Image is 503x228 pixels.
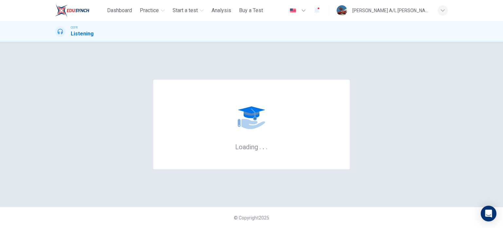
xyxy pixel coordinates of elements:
[104,5,135,16] button: Dashboard
[235,142,268,151] h6: Loading
[55,4,89,17] img: ELTC logo
[481,206,496,221] div: Open Intercom Messenger
[71,30,94,38] h1: Listening
[259,141,261,152] h6: .
[170,5,206,16] button: Start a test
[212,7,231,14] span: Analysis
[236,5,266,16] button: Buy a Test
[337,5,347,16] img: Profile picture
[352,7,430,14] div: [PERSON_NAME] A/L [PERSON_NAME]
[289,8,297,13] img: en
[209,5,234,16] button: Analysis
[55,4,104,17] a: ELTC logo
[239,7,263,14] span: Buy a Test
[262,141,265,152] h6: .
[137,5,167,16] button: Practice
[234,215,269,220] span: © Copyright 2025
[71,25,78,30] span: CEFR
[107,7,132,14] span: Dashboard
[140,7,159,14] span: Practice
[266,141,268,152] h6: .
[173,7,198,14] span: Start a test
